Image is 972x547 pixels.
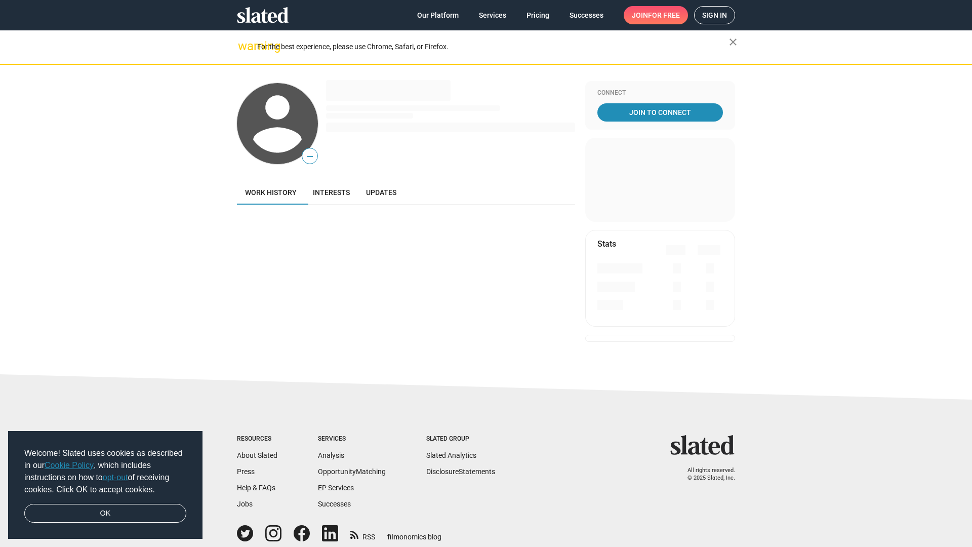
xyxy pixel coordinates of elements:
[257,40,729,54] div: For the best experience, please use Chrome, Safari, or Firefox.
[570,6,603,24] span: Successes
[426,435,495,443] div: Slated Group
[103,473,128,482] a: opt-out
[302,150,317,163] span: —
[305,180,358,205] a: Interests
[8,431,202,539] div: cookieconsent
[318,484,354,492] a: EP Services
[387,533,399,541] span: film
[624,6,688,24] a: Joinfor free
[597,89,723,97] div: Connect
[238,40,250,52] mat-icon: warning
[518,6,557,24] a: Pricing
[237,435,277,443] div: Resources
[313,188,350,197] span: Interests
[366,188,396,197] span: Updates
[417,6,459,24] span: Our Platform
[677,467,735,482] p: All rights reserved. © 2025 Slated, Inc.
[471,6,514,24] a: Services
[479,6,506,24] span: Services
[237,180,305,205] a: Work history
[426,451,476,459] a: Slated Analytics
[387,524,441,542] a: filmonomics blog
[358,180,404,205] a: Updates
[648,6,680,24] span: for free
[318,500,351,508] a: Successes
[597,103,723,122] a: Join To Connect
[599,103,721,122] span: Join To Connect
[318,435,386,443] div: Services
[237,451,277,459] a: About Slated
[409,6,467,24] a: Our Platform
[237,467,255,476] a: Press
[237,500,253,508] a: Jobs
[24,447,186,496] span: Welcome! Slated uses cookies as described in our , which includes instructions on how to of recei...
[727,36,739,48] mat-icon: close
[561,6,612,24] a: Successes
[426,467,495,476] a: DisclosureStatements
[702,7,727,24] span: Sign in
[694,6,735,24] a: Sign in
[632,6,680,24] span: Join
[318,467,386,476] a: OpportunityMatching
[597,239,616,249] mat-card-title: Stats
[24,504,186,523] a: dismiss cookie message
[237,484,275,492] a: Help & FAQs
[318,451,344,459] a: Analysis
[245,188,297,197] span: Work history
[350,526,375,542] a: RSS
[526,6,549,24] span: Pricing
[45,461,94,470] a: Cookie Policy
